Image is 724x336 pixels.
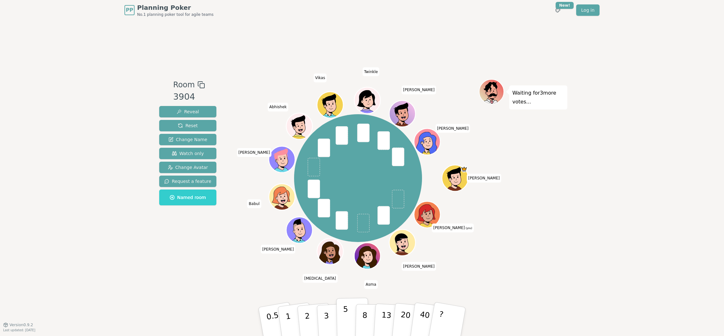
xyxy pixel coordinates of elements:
span: (you) [465,227,472,230]
span: Planning Poker [137,3,214,12]
button: Change Name [159,134,216,145]
span: Version 0.9.2 [9,322,33,327]
button: Version0.9.2 [3,322,33,327]
span: Click to change your name [314,73,327,82]
div: 3904 [173,90,205,103]
button: Request a feature [159,176,216,187]
a: PPPlanning PokerNo.1 planning poker tool for agile teams [124,3,214,17]
span: Click to change your name [401,262,436,271]
span: Click to change your name [303,274,337,283]
span: Viney is the host [461,166,468,172]
span: Click to change your name [436,124,470,133]
span: Click to change your name [432,223,474,232]
span: PP [126,6,133,14]
span: Click to change your name [401,85,436,94]
span: Click to change your name [261,245,295,254]
button: Reset [159,120,216,131]
span: Room [173,79,195,90]
button: Change Avatar [159,162,216,173]
button: Watch only [159,148,216,159]
span: Watch only [172,150,204,157]
button: Click to change your avatar [415,202,440,227]
a: Log in [576,4,600,16]
span: Reset [178,122,198,129]
span: Click to change your name [362,67,379,76]
button: New! [552,4,564,16]
span: Click to change your name [364,280,378,289]
span: Click to change your name [268,103,288,111]
div: New! [556,2,574,9]
span: Named room [170,194,206,201]
span: Request a feature [164,178,211,184]
span: Click to change your name [247,199,261,208]
span: No.1 planning poker tool for agile teams [137,12,214,17]
span: Change Name [168,136,207,143]
span: Click to change your name [237,148,272,157]
span: Last updated: [DATE] [3,328,35,332]
button: Named room [159,190,216,205]
span: Reveal [177,109,199,115]
span: Click to change your name [467,174,501,183]
button: Reveal [159,106,216,117]
span: Change Avatar [168,164,208,171]
p: Waiting for 3 more votes... [512,89,564,106]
